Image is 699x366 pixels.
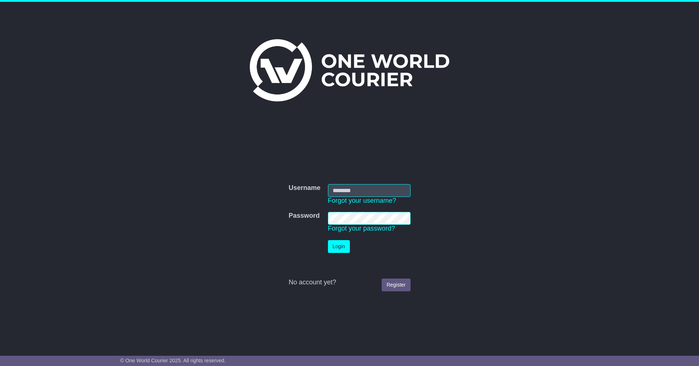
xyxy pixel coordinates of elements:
button: Login [328,240,350,253]
span: © One World Courier 2025. All rights reserved. [120,358,226,363]
a: Forgot your password? [328,225,395,232]
img: One World [250,39,449,101]
div: No account yet? [288,279,410,287]
label: Username [288,184,320,192]
a: Register [382,279,410,291]
a: Forgot your username? [328,197,396,204]
label: Password [288,212,320,220]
